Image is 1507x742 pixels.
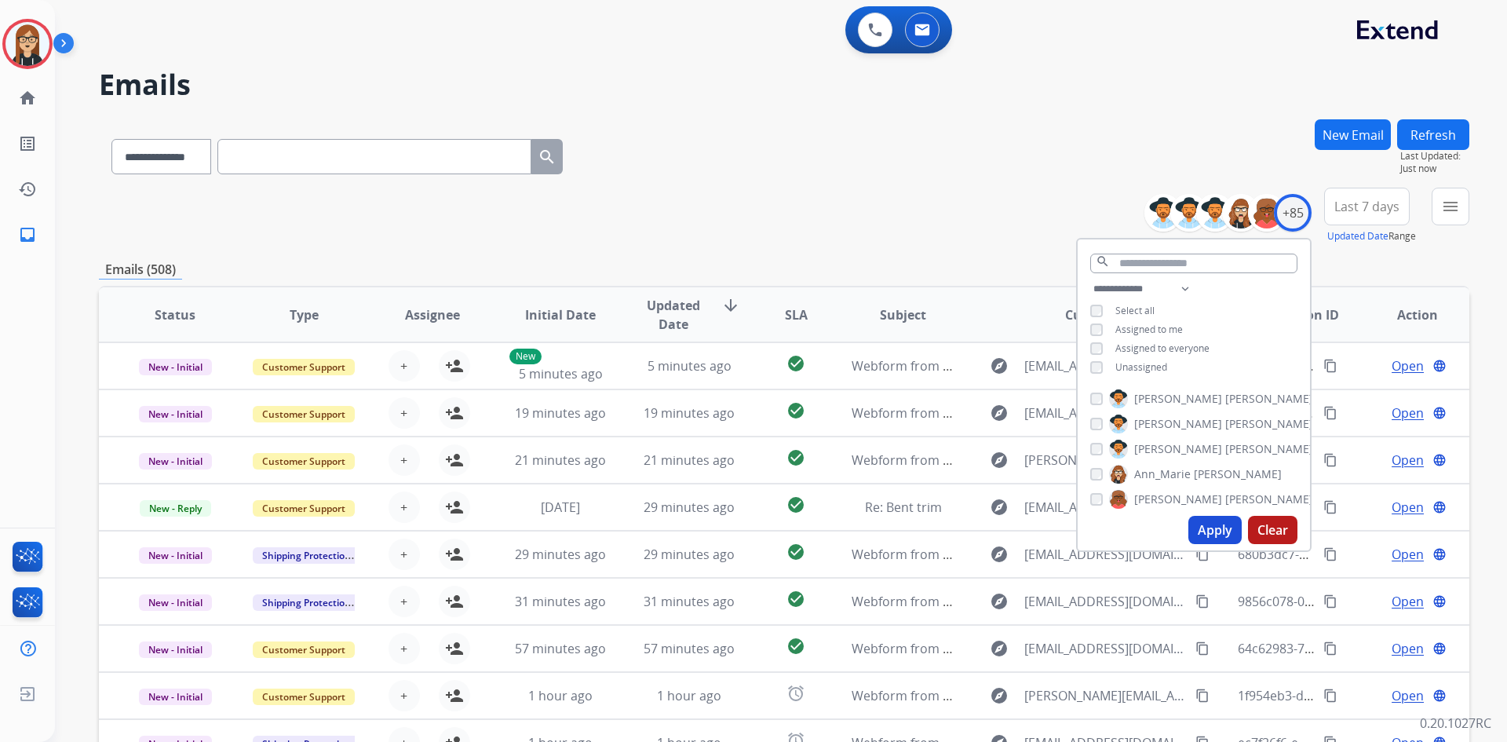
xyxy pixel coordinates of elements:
[786,684,805,703] mat-icon: alarm
[1188,516,1242,544] button: Apply
[1323,359,1337,373] mat-icon: content_copy
[400,686,407,705] span: +
[155,305,195,324] span: Status
[515,593,606,610] span: 31 minutes ago
[786,495,805,514] mat-icon: check_circle
[1225,441,1313,457] span: [PERSON_NAME]
[1194,466,1282,482] span: [PERSON_NAME]
[99,260,182,280] p: Emails (508)
[1323,500,1337,514] mat-icon: content_copy
[445,686,464,705] mat-icon: person_add
[648,357,732,375] span: 5 minutes ago
[445,451,464,470] mat-icon: person_add
[1323,641,1337,656] mat-icon: content_copy
[1024,451,1186,470] span: [PERSON_NAME][EMAIL_ADDRESS][PERSON_NAME][DOMAIN_NAME]
[1432,359,1447,373] mat-icon: language
[990,451,1009,470] mat-icon: explore
[389,397,420,429] button: +
[1115,342,1210,355] span: Assigned to everyone
[1225,391,1313,407] span: [PERSON_NAME]
[786,590,805,609] mat-icon: check_circle
[1392,404,1424,422] span: Open
[139,359,212,375] span: New - Initial
[1225,416,1313,432] span: [PERSON_NAME]
[445,356,464,375] mat-icon: person_add
[445,404,464,422] mat-icon: person_add
[1323,406,1337,420] mat-icon: content_copy
[1195,689,1210,703] mat-icon: content_copy
[1024,498,1186,517] span: [EMAIL_ADDRESS][DOMAIN_NAME]
[541,499,580,516] span: [DATE]
[1274,194,1312,232] div: +85
[1134,466,1191,482] span: Ann_Marie
[515,640,606,657] span: 57 minutes ago
[1323,689,1337,703] mat-icon: content_copy
[1096,254,1110,269] mat-icon: search
[1115,304,1155,317] span: Select all
[1134,441,1222,457] span: [PERSON_NAME]
[528,687,593,704] span: 1 hour ago
[1024,545,1186,564] span: [EMAIL_ADDRESS][DOMAIN_NAME]
[990,356,1009,375] mat-icon: explore
[400,545,407,564] span: +
[18,225,37,244] mat-icon: inbox
[445,498,464,517] mat-icon: person_add
[644,546,735,563] span: 29 minutes ago
[253,641,355,658] span: Customer Support
[1432,406,1447,420] mat-icon: language
[515,404,606,422] span: 19 minutes ago
[1432,547,1447,561] mat-icon: language
[400,592,407,611] span: +
[852,640,1207,657] span: Webform from [EMAIL_ADDRESS][DOMAIN_NAME] on [DATE]
[1334,203,1399,210] span: Last 7 days
[525,305,596,324] span: Initial Date
[1392,686,1424,705] span: Open
[852,404,1207,422] span: Webform from [EMAIL_ADDRESS][DOMAIN_NAME] on [DATE]
[253,453,355,470] span: Customer Support
[1225,492,1313,507] span: [PERSON_NAME]
[1323,453,1337,467] mat-icon: content_copy
[1420,714,1491,733] p: 0.20.1027RC
[786,543,805,561] mat-icon: check_circle
[140,500,211,517] span: New - Reply
[18,89,37,108] mat-icon: home
[880,305,926,324] span: Subject
[253,359,355,375] span: Customer Support
[400,498,407,517] span: +
[786,354,805,373] mat-icon: check_circle
[139,641,212,658] span: New - Initial
[538,148,556,166] mat-icon: search
[1134,492,1222,507] span: [PERSON_NAME]
[644,593,735,610] span: 31 minutes ago
[852,593,1207,610] span: Webform from [EMAIL_ADDRESS][DOMAIN_NAME] on [DATE]
[1432,689,1447,703] mat-icon: language
[1024,356,1186,375] span: [EMAIL_ADDRESS][DOMAIN_NAME]
[18,180,37,199] mat-icon: history
[852,546,1207,563] span: Webform from [EMAIL_ADDRESS][DOMAIN_NAME] on [DATE]
[445,639,464,658] mat-icon: person_add
[990,639,1009,658] mat-icon: explore
[519,365,603,382] span: 5 minutes ago
[253,547,360,564] span: Shipping Protection
[253,406,355,422] span: Customer Support
[786,448,805,467] mat-icon: check_circle
[1441,197,1460,216] mat-icon: menu
[644,640,735,657] span: 57 minutes ago
[139,594,212,611] span: New - Initial
[405,305,460,324] span: Assignee
[1392,356,1424,375] span: Open
[1327,229,1416,243] span: Range
[389,539,420,570] button: +
[1134,416,1222,432] span: [PERSON_NAME]
[139,689,212,705] span: New - Initial
[1248,516,1297,544] button: Clear
[657,687,721,704] span: 1 hour ago
[253,594,360,611] span: Shipping Protection
[1238,593,1476,610] span: 9856c078-0027-4830-b76a-d410fc094846
[1432,641,1447,656] mat-icon: language
[139,406,212,422] span: New - Initial
[1400,150,1469,163] span: Last Updated:
[515,546,606,563] span: 29 minutes ago
[1392,592,1424,611] span: Open
[1400,163,1469,175] span: Just now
